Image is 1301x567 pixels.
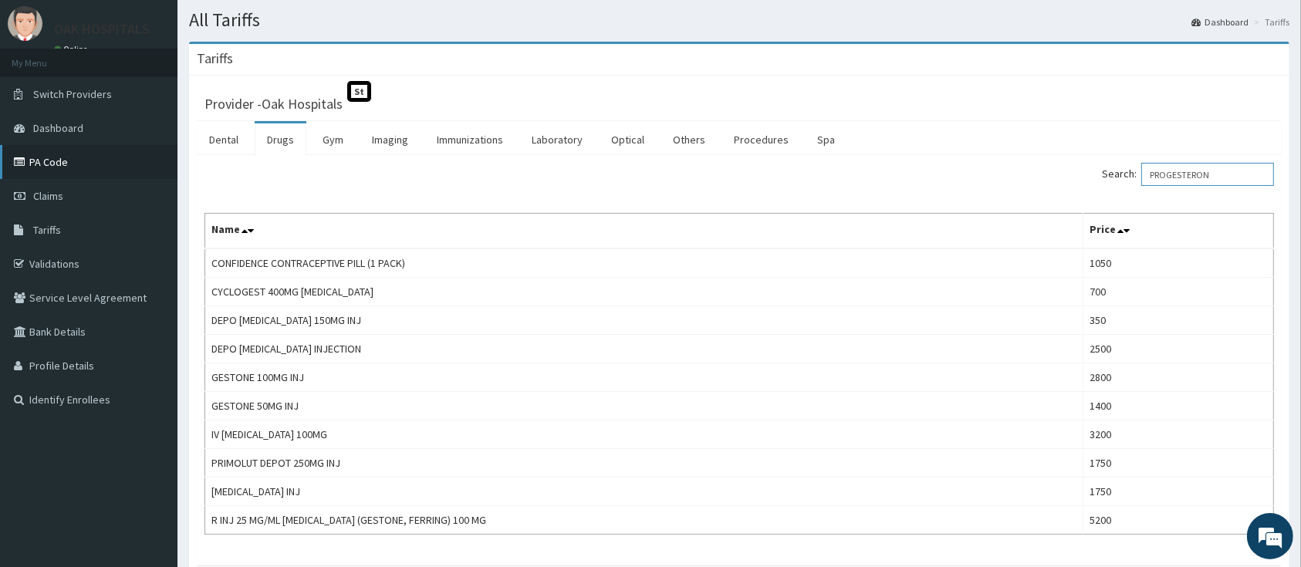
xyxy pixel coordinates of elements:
div: Minimize live chat window [253,8,290,45]
a: Imaging [360,123,421,156]
h3: Provider - Oak Hospitals [204,97,343,111]
a: Laboratory [519,123,595,156]
td: 1400 [1083,392,1273,420]
td: 1750 [1083,478,1273,506]
td: 1750 [1083,449,1273,478]
td: 3200 [1083,420,1273,449]
a: Others [661,123,718,156]
span: Tariffs [33,223,61,237]
img: User Image [8,6,42,41]
td: 2500 [1083,335,1273,363]
textarea: Type your message and hit 'Enter' [8,392,294,446]
a: Immunizations [424,123,515,156]
td: 5200 [1083,506,1273,535]
span: Dashboard [33,121,83,135]
td: 700 [1083,278,1273,306]
span: Claims [33,189,63,203]
a: Drugs [255,123,306,156]
h1: All Tariffs [189,10,1289,30]
td: GESTONE 50MG INJ [205,392,1083,420]
td: DEPO [MEDICAL_DATA] INJECTION [205,335,1083,363]
img: d_794563401_company_1708531726252_794563401 [29,77,63,116]
td: PRIMOLUT DEPOT 250MG INJ [205,449,1083,478]
td: 350 [1083,306,1273,335]
a: Spa [805,123,847,156]
span: St [347,81,371,102]
a: Dental [197,123,251,156]
h3: Tariffs [197,52,233,66]
a: Optical [599,123,657,156]
td: GESTONE 100MG INJ [205,363,1083,392]
label: Search: [1102,163,1274,186]
div: Chat with us now [80,86,259,106]
td: CYCLOGEST 400MG [MEDICAL_DATA] [205,278,1083,306]
a: Procedures [721,123,801,156]
td: DEPO [MEDICAL_DATA] 150MG INJ [205,306,1083,335]
p: OAK HOSPITALS [54,22,150,36]
a: Online [54,44,91,55]
td: [MEDICAL_DATA] INJ [205,478,1083,506]
li: Tariffs [1250,15,1289,29]
a: Gym [310,123,356,156]
span: We're online! [90,180,213,336]
span: Switch Providers [33,87,112,101]
td: CONFIDENCE CONTRACEPTIVE PILL (1 PACK) [205,248,1083,278]
td: 2800 [1083,363,1273,392]
th: Name [205,214,1083,249]
td: IV [MEDICAL_DATA] 100MG [205,420,1083,449]
td: R INJ 25 MG/ML [MEDICAL_DATA] (GESTONE, FERRING) 100 MG [205,506,1083,535]
td: 1050 [1083,248,1273,278]
a: Dashboard [1191,15,1249,29]
th: Price [1083,214,1273,249]
input: Search: [1141,163,1274,186]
